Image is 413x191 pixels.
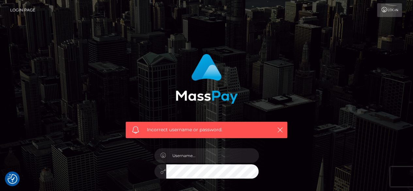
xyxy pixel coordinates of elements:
a: Login [377,3,402,17]
img: Revisit consent button [8,174,17,184]
span: Incorrect username or password. [147,126,266,133]
input: Username... [166,148,259,163]
a: Login Page [10,3,35,17]
button: Consent Preferences [8,174,17,184]
img: MassPay Login [176,54,238,104]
